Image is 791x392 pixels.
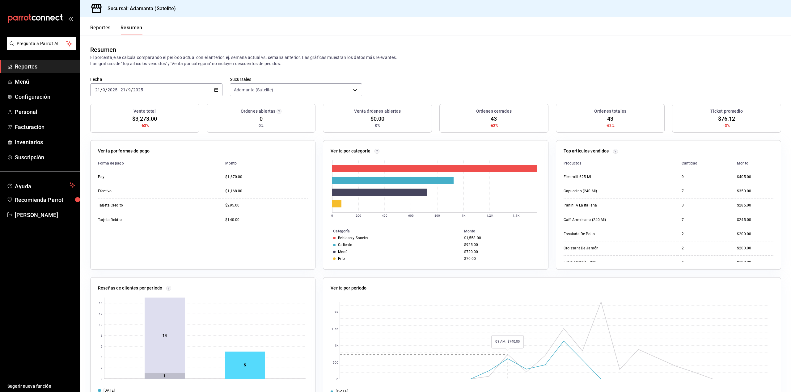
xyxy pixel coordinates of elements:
[737,203,773,208] div: $285.00
[382,214,387,217] text: 400
[737,246,773,251] div: $200.00
[594,108,626,115] h3: Órdenes totales
[141,123,149,128] span: -63%
[331,285,366,291] p: Venta por periodo
[462,228,548,235] th: Monto
[356,214,361,217] text: 200
[564,203,625,208] div: Panini A La Italiana
[4,45,76,51] a: Pregunta a Parrot AI
[15,181,67,189] span: Ayuda
[98,285,162,291] p: Reseñas de clientes por periodo
[564,260,625,265] div: Explo energía 50gr
[103,5,176,12] h3: Sucursal: Adamanta (Satelite)
[90,45,116,54] div: Resumen
[737,260,773,265] div: $180.00
[98,203,160,208] div: Tarjeta Credito
[98,217,160,223] div: Tarjeta Debito
[133,87,143,92] input: ----
[737,231,773,237] div: $200.00
[17,40,66,47] span: Pregunta a Parrot AI
[737,217,773,223] div: $245.00
[102,87,105,92] input: --
[338,243,352,247] div: Caliente
[15,153,75,161] span: Suscripción
[15,108,75,116] span: Personal
[15,138,75,146] span: Inventarios
[408,214,414,217] text: 600
[682,189,727,194] div: 7
[464,256,538,261] div: $70.00
[464,250,538,254] div: $720.00
[682,260,727,265] div: 4
[338,236,368,240] div: Bebidas y Snacks
[723,123,730,128] span: -3%
[230,77,362,81] label: Sucursales
[375,123,380,128] span: 0%
[15,93,75,101] span: Configuración
[105,87,107,92] span: /
[335,344,339,347] text: 1K
[464,243,538,247] div: $925.00
[15,77,75,86] span: Menú
[225,189,308,194] div: $1,168.00
[737,174,773,180] div: $405.00
[487,214,493,217] text: 1.2K
[99,323,103,327] text: 10
[90,25,142,35] div: navigation tabs
[732,157,773,170] th: Monto
[90,25,111,35] button: Reportes
[335,311,339,314] text: 2K
[118,87,120,92] span: -
[260,115,263,123] span: 0
[225,203,308,208] div: $295.00
[606,123,615,128] span: -62%
[476,108,512,115] h3: Órdenes cerradas
[100,87,102,92] span: /
[99,312,103,316] text: 12
[133,108,156,115] h3: Venta total
[101,334,103,337] text: 8
[682,246,727,251] div: 2
[101,356,103,359] text: 4
[564,174,625,180] div: Electrolit 625 Ml
[15,211,75,219] span: [PERSON_NAME]
[99,302,103,305] text: 14
[126,87,128,92] span: /
[462,214,466,217] text: 1K
[15,62,75,71] span: Reportes
[90,54,781,67] p: El porcentaje se calcula comparando el período actual con el anterior, ej. semana actual vs. sema...
[98,157,220,170] th: Forma de pago
[564,189,625,194] div: Capuccino (240 Ml)
[434,214,440,217] text: 800
[15,123,75,131] span: Facturación
[677,157,732,170] th: Cantidad
[682,217,727,223] div: 7
[331,214,333,217] text: 0
[464,236,538,240] div: $1,558.00
[241,108,275,115] h3: Órdenes abiertas
[107,87,118,92] input: ----
[338,250,348,254] div: Menú
[128,87,131,92] input: --
[7,383,75,390] span: Sugerir nueva función
[333,361,338,364] text: 500
[95,87,100,92] input: --
[98,189,160,194] div: Efectivo
[101,366,103,370] text: 2
[234,87,273,93] span: Adamanta (Satelite)
[332,327,339,331] text: 1.5K
[491,115,497,123] span: 43
[331,148,370,154] p: Venta por categoría
[121,25,142,35] button: Resumen
[101,377,103,381] text: 0
[336,377,338,381] text: 0
[682,203,727,208] div: 3
[607,115,613,123] span: 43
[98,148,150,154] p: Venta por formas de pago
[370,115,385,123] span: $0.00
[737,189,773,194] div: $350.00
[710,108,743,115] h3: Ticket promedio
[220,157,308,170] th: Monto
[98,174,160,180] div: Pay
[323,228,461,235] th: Categoría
